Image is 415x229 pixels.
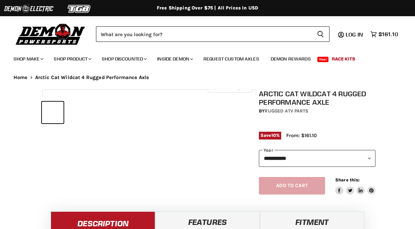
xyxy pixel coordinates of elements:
span: Save % [259,132,281,139]
span: New! [317,57,329,62]
a: $161.10 [367,29,401,39]
input: Search [96,26,312,42]
span: Arctic Cat Wildcat 4 Rugged Performance Axle [35,75,149,80]
span: $161.10 [379,31,398,37]
a: Home [14,75,28,80]
img: TGB Logo 2 [54,2,105,15]
a: Inside Demon [152,52,197,66]
a: Shop Make [8,52,47,66]
span: Click to expand [211,85,249,90]
form: Product [96,26,329,42]
span: From: $161.10 [286,132,317,138]
span: Log in [346,31,363,38]
a: Race Kits [327,52,360,66]
span: 10 [271,133,276,138]
img: Demon Electric Logo 2 [3,2,54,15]
a: Shop Product [49,52,95,66]
a: Demon Rewards [266,52,316,66]
a: Log in [343,31,367,37]
aside: Share this: [335,177,375,195]
button: Search [312,26,329,42]
a: Shop Discounted [97,52,151,66]
select: year [259,150,375,167]
a: Request Custom Axles [198,52,264,66]
span: Share this: [335,177,360,182]
h1: Arctic Cat Wildcat 4 Rugged Performance Axle [259,90,375,106]
a: Rugged ATV Parts [265,108,308,114]
div: by [259,107,375,115]
button: Arctic Cat Wildcat 4 Rugged Performance Axle thumbnail [42,102,64,123]
img: Demon Powersports [14,22,88,46]
button: Arctic Cat Wildcat 4 Rugged Performance Axle thumbnail [66,102,87,123]
ul: Main menu [8,49,396,66]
